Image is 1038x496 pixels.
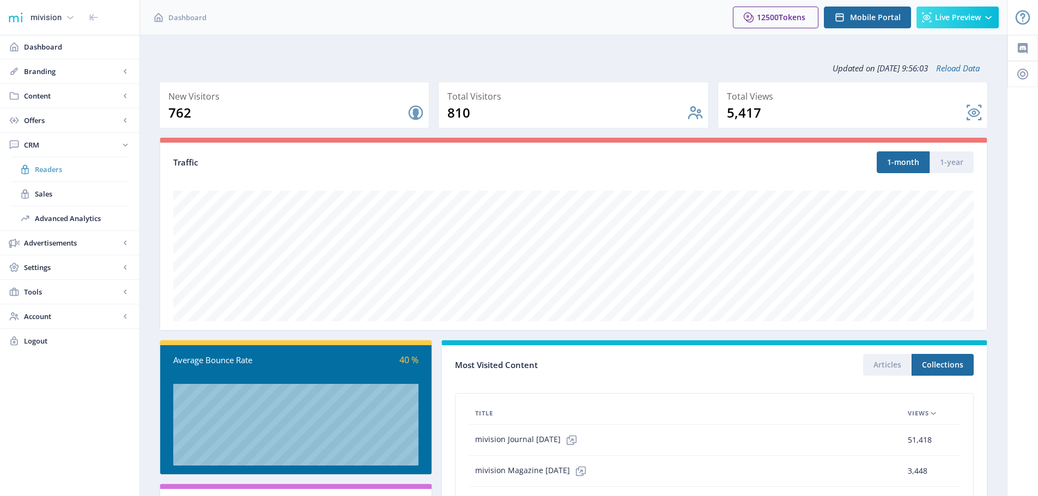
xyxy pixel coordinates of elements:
span: Content [24,90,120,101]
a: Reload Data [928,63,980,74]
span: Settings [24,262,120,273]
span: Advertisements [24,237,120,248]
div: 762 [168,104,407,121]
span: Readers [35,164,129,175]
span: mivision Magazine [DATE] [475,460,592,482]
span: Tools [24,286,120,297]
div: mivision [31,5,62,29]
div: 5,417 [727,104,966,121]
a: Sales [11,182,129,206]
div: Total Visitors [447,89,703,104]
span: mivision Journal [DATE] [475,429,582,451]
span: Tokens [779,12,805,22]
span: Sales [35,188,129,199]
span: Dashboard [24,41,131,52]
div: Traffic [173,156,574,169]
span: 40 % [399,354,418,366]
button: Collections [912,354,974,376]
div: Total Views [727,89,983,104]
div: New Visitors [168,89,424,104]
span: Logout [24,335,131,346]
span: 51,418 [908,433,932,446]
div: Most Visited Content [455,357,714,373]
span: Title [475,407,493,420]
button: Articles [863,354,912,376]
button: 1-year [930,151,974,173]
span: 3,448 [908,464,927,477]
a: Advanced Analytics [11,206,129,230]
button: Live Preview [916,7,999,28]
div: 810 [447,104,686,121]
span: Mobile Portal [850,13,901,22]
span: CRM [24,139,120,150]
div: Updated on [DATE] 9:56:03 [159,54,988,82]
span: Views [908,407,929,420]
button: Mobile Portal [824,7,911,28]
span: Advanced Analytics [35,213,129,224]
span: Account [24,311,120,322]
button: 1-month [877,151,930,173]
span: Live Preview [935,13,981,22]
a: Readers [11,157,129,181]
img: 1f20cf2a-1a19-485c-ac21-848c7d04f45b.png [7,9,24,26]
span: Offers [24,115,120,126]
span: Branding [24,66,120,77]
span: Dashboard [168,12,207,23]
div: Average Bounce Rate [173,354,296,366]
button: 12500Tokens [733,7,818,28]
